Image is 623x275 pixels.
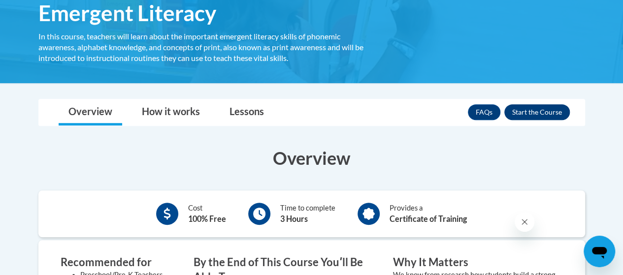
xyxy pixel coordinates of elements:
a: How it works [132,99,210,125]
b: 3 Hours [280,214,308,223]
div: Time to complete [280,203,335,225]
div: Provides a [390,203,467,225]
b: 100% Free [188,214,226,223]
button: Enroll [504,104,570,120]
b: Certificate of Training [390,214,467,223]
a: Lessons [220,99,274,125]
h3: Why It Matters [393,255,563,270]
a: Overview [59,99,122,125]
h3: Overview [38,146,585,170]
h3: Recommended for [61,255,164,270]
iframe: Close message [515,212,534,232]
div: In this course, teachers will learn about the important emergent literacy skills of phonemic awar... [38,31,378,63]
iframe: Button to launch messaging window [584,236,615,267]
span: Hi. How can we help? [6,7,80,15]
a: FAQs [468,104,500,120]
div: Cost [188,203,226,225]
